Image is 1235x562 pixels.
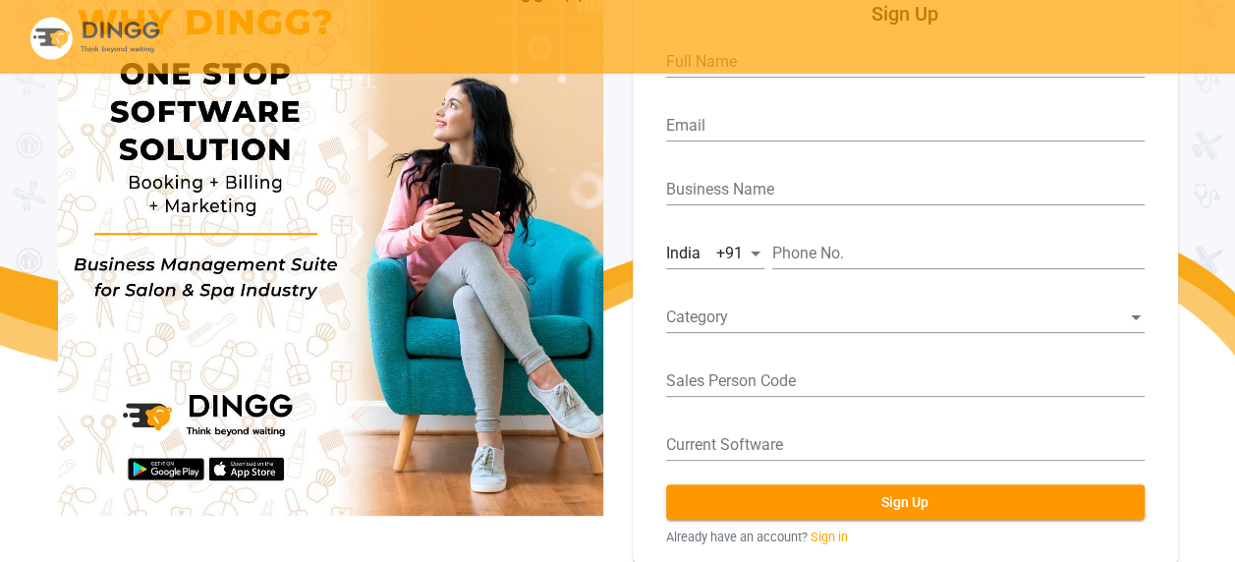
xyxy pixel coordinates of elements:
button: Sign Up [666,484,1145,520]
a: Sign in [811,528,848,546]
input: current software (if any) [666,436,1145,454]
span: Sign Up [881,494,928,510]
span: Already have an account? [666,528,808,546]
span: India +91 [666,244,743,262]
